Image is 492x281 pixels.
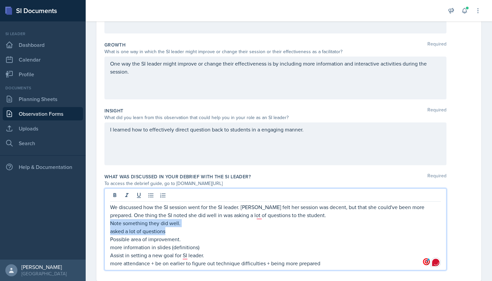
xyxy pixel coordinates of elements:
p: more information in slides (definitions) [110,243,441,251]
a: Dashboard [3,38,83,52]
label: Growth [104,41,126,48]
div: What did you learn from this observation that could help you in your role as an SI leader? [104,114,446,121]
a: Planning Sheets [3,92,83,106]
span: Required [427,173,446,180]
div: [PERSON_NAME] [21,264,67,270]
div: [GEOGRAPHIC_DATA] [21,270,67,277]
div: Help & Documentation [3,160,83,174]
p: We discussed how the SI session went for the SI leader. [PERSON_NAME] felt her session was decent... [110,203,441,219]
a: Uploads [3,122,83,135]
a: Profile [3,68,83,81]
span: Required [427,41,446,48]
a: Observation Forms [3,107,83,120]
p: Note something they did well. [110,219,441,227]
label: What was discussed in your debrief with the SI Leader? [104,173,251,180]
div: To access the debrief guide, go to [DOMAIN_NAME][URL] [104,180,446,187]
a: Search [3,136,83,150]
div: What is one way in which the SI leader might improve or change their session or their effectivene... [104,48,446,55]
span: Required [427,107,446,114]
p: One way the SI leader might improve or change their effectiveness is by including more informatio... [110,60,441,76]
label: Insight [104,107,123,114]
a: Calendar [3,53,83,66]
p: Assist in setting a new goal for SI leader. [110,251,441,259]
div: Documents [3,85,83,91]
p: more attendance + be on earlier to figure out technique difficulties + being more prepared [110,259,441,267]
p: asked a lot of questions [110,227,441,235]
div: Si leader [3,31,83,37]
p: I learned how to effectively direct question back to students in a engaging manner. [110,125,441,133]
p: Possible area of improvement. [110,235,441,243]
